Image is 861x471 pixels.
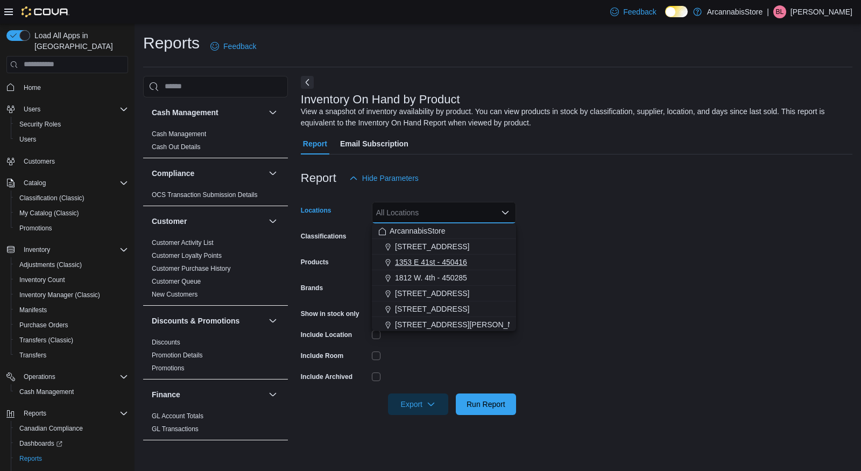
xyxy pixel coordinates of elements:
span: Purchase Orders [15,319,128,332]
span: Run Report [467,399,505,410]
a: OCS Transaction Submission Details [152,191,258,199]
span: Transfers [19,351,46,360]
label: Show in stock only [301,310,359,318]
h1: Reports [143,32,200,54]
h3: Compliance [152,168,194,179]
a: Customer Queue [152,278,201,285]
span: Promotions [15,222,128,235]
a: Customer Loyalty Points [152,252,222,259]
a: Security Roles [15,118,65,131]
a: Transfers (Classic) [15,334,77,347]
h3: Customer [152,216,187,227]
span: Adjustments (Classic) [15,258,128,271]
a: Home [19,81,45,94]
button: [STREET_ADDRESS][PERSON_NAME] [372,317,516,333]
span: Feedback [223,41,256,52]
span: Dashboards [19,439,62,448]
span: Users [24,105,40,114]
span: Customer Queue [152,277,201,286]
a: My Catalog (Classic) [15,207,83,220]
span: [STREET_ADDRESS] [395,288,469,299]
span: Dashboards [15,437,128,450]
span: Reports [24,409,46,418]
span: Customers [19,154,128,168]
span: Cash Management [15,385,128,398]
div: View a snapshot of inventory availability by product. You can view products in stock by classific... [301,106,847,129]
button: Canadian Compliance [11,421,132,436]
a: Users [15,133,40,146]
a: Customer Purchase History [152,265,231,272]
span: Customer Loyalty Points [152,251,222,260]
span: [STREET_ADDRESS][PERSON_NAME] [395,319,532,330]
span: Cash Management [19,388,74,396]
span: Purchase Orders [19,321,68,329]
h3: Report [301,172,336,185]
span: Promotions [19,224,52,233]
span: Security Roles [15,118,128,131]
span: Feedback [623,6,656,17]
span: Inventory [24,245,50,254]
button: [STREET_ADDRESS] [372,286,516,301]
span: Classification (Classic) [19,194,84,202]
button: Run Report [456,393,516,415]
button: My Catalog (Classic) [11,206,132,221]
button: Users [19,103,45,116]
a: Classification (Classic) [15,192,89,205]
span: Customer Purchase History [152,264,231,273]
a: Cash Management [15,385,78,398]
span: Inventory Manager (Classic) [19,291,100,299]
button: Home [2,80,132,95]
button: Discounts & Promotions [152,315,264,326]
button: Reports [11,451,132,466]
h3: Inventory [152,450,186,461]
label: Classifications [301,232,347,241]
a: Feedback [206,36,260,57]
h3: Inventory On Hand by Product [301,93,460,106]
a: Promotions [152,364,185,372]
button: Hide Parameters [345,167,423,189]
span: Canadian Compliance [15,422,128,435]
span: My Catalog (Classic) [15,207,128,220]
span: Canadian Compliance [19,424,83,433]
button: Transfers (Classic) [11,333,132,348]
span: Load All Apps in [GEOGRAPHIC_DATA] [30,30,128,52]
button: Inventory [266,449,279,462]
div: Finance [143,410,288,440]
span: Customer Activity List [152,238,214,247]
button: ArcannabisStore [372,223,516,239]
button: Users [11,132,132,147]
label: Include Location [301,331,352,339]
span: Catalog [19,177,128,189]
button: Finance [266,388,279,401]
span: BL [776,5,784,18]
span: GL Account Totals [152,412,203,420]
button: Reports [2,406,132,421]
button: Classification (Classic) [11,191,132,206]
button: Transfers [11,348,132,363]
button: Cash Management [266,106,279,119]
a: Dashboards [15,437,67,450]
div: Choose from the following options [372,223,516,379]
a: Promotions [15,222,57,235]
span: Cash Out Details [152,143,201,151]
button: Catalog [2,175,132,191]
a: Dashboards [11,436,132,451]
div: Discounts & Promotions [143,336,288,379]
label: Include Archived [301,372,352,381]
span: GL Transactions [152,425,199,433]
span: Security Roles [19,120,61,129]
p: ArcannabisStore [707,5,763,18]
button: Inventory Manager (Classic) [11,287,132,303]
a: Cash Management [152,130,206,138]
button: 1812 W. 4th - 450285 [372,270,516,286]
span: Email Subscription [340,133,408,154]
span: Home [19,81,128,94]
img: Cova [22,6,69,17]
span: Export [394,393,442,415]
span: Operations [19,370,128,383]
a: Feedback [606,1,660,23]
a: Customer Activity List [152,239,214,247]
span: Adjustments (Classic) [19,261,82,269]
